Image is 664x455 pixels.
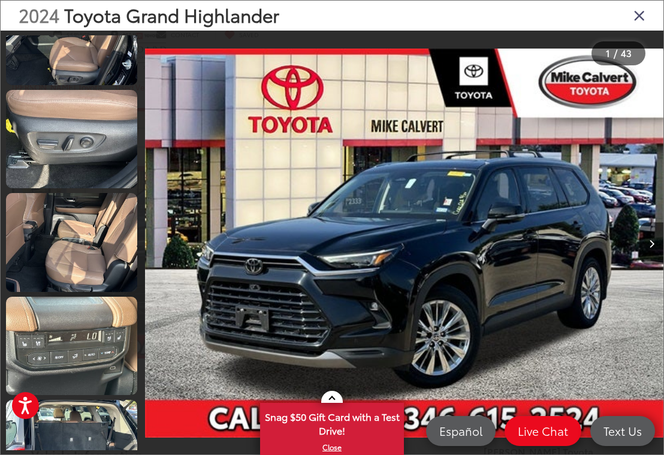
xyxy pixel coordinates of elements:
[5,296,139,396] img: 2024 Toyota Grand Highlander Platinum
[5,89,139,189] img: 2024 Toyota Grand Highlander Platinum
[19,2,59,28] span: 2024
[590,416,655,446] a: Text Us
[145,38,663,448] div: 2024 Toyota Grand Highlander Platinum 0
[5,192,139,293] img: 2024 Toyota Grand Highlander Platinum
[512,423,574,438] span: Live Chat
[426,416,496,446] a: Español
[597,423,648,438] span: Text Us
[433,423,488,438] span: Español
[606,46,610,59] span: 1
[621,46,632,59] span: 43
[64,2,279,28] span: Toyota Grand Highlander
[612,49,618,58] span: /
[505,416,581,446] a: Live Chat
[639,222,663,264] button: Next image
[145,38,663,448] img: 2024 Toyota Grand Highlander Platinum
[261,404,403,441] span: Snag $50 Gift Card with a Test Drive!
[633,7,645,23] i: Close gallery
